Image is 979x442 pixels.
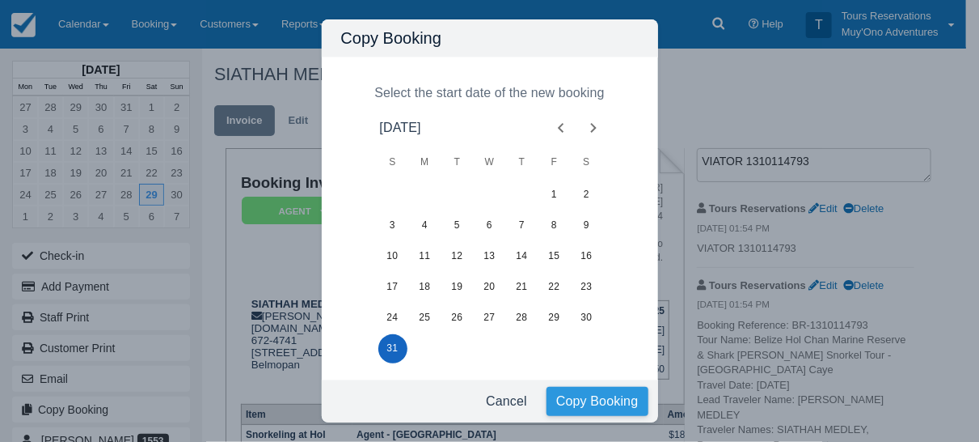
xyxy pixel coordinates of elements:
span: Wednesday [475,147,504,179]
button: Next month [577,112,610,144]
button: 1 [540,181,569,210]
button: 10 [378,242,407,271]
button: 3 [378,211,407,240]
button: 20 [475,273,504,302]
span: Tuesday [443,147,472,179]
h4: Copy Booking [341,29,639,47]
button: 9 [572,211,601,240]
button: 26 [443,304,472,333]
button: 14 [508,242,537,271]
button: 6 [475,211,504,240]
button: 18 [411,273,440,302]
span: Sunday [378,147,407,179]
div: Select the start date of the new booking [374,83,604,103]
span: Saturday [572,147,601,179]
div: [DATE] [380,118,421,138]
button: 27 [475,304,504,333]
button: 24 [378,304,407,333]
button: 23 [572,273,601,302]
span: Friday [540,147,569,179]
button: 15 [540,242,569,271]
button: 2 [572,181,601,210]
button: 30 [572,304,601,333]
span: Thursday [508,147,537,179]
button: 13 [475,242,504,271]
span: Monday [411,147,440,179]
button: 16 [572,242,601,271]
button: 17 [378,273,407,302]
button: 12 [443,242,472,271]
button: 31 [378,334,407,363]
button: 22 [540,273,569,302]
button: 7 [508,211,537,240]
button: 19 [443,273,472,302]
button: 21 [508,273,537,302]
button: Previous month [545,112,577,144]
button: Cancel [479,387,534,416]
button: 4 [411,211,440,240]
button: 5 [443,211,472,240]
button: Copy Booking [546,387,648,416]
button: 8 [540,211,569,240]
button: 11 [411,242,440,271]
button: 28 [508,304,537,333]
button: 29 [540,304,569,333]
button: 25 [411,304,440,333]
